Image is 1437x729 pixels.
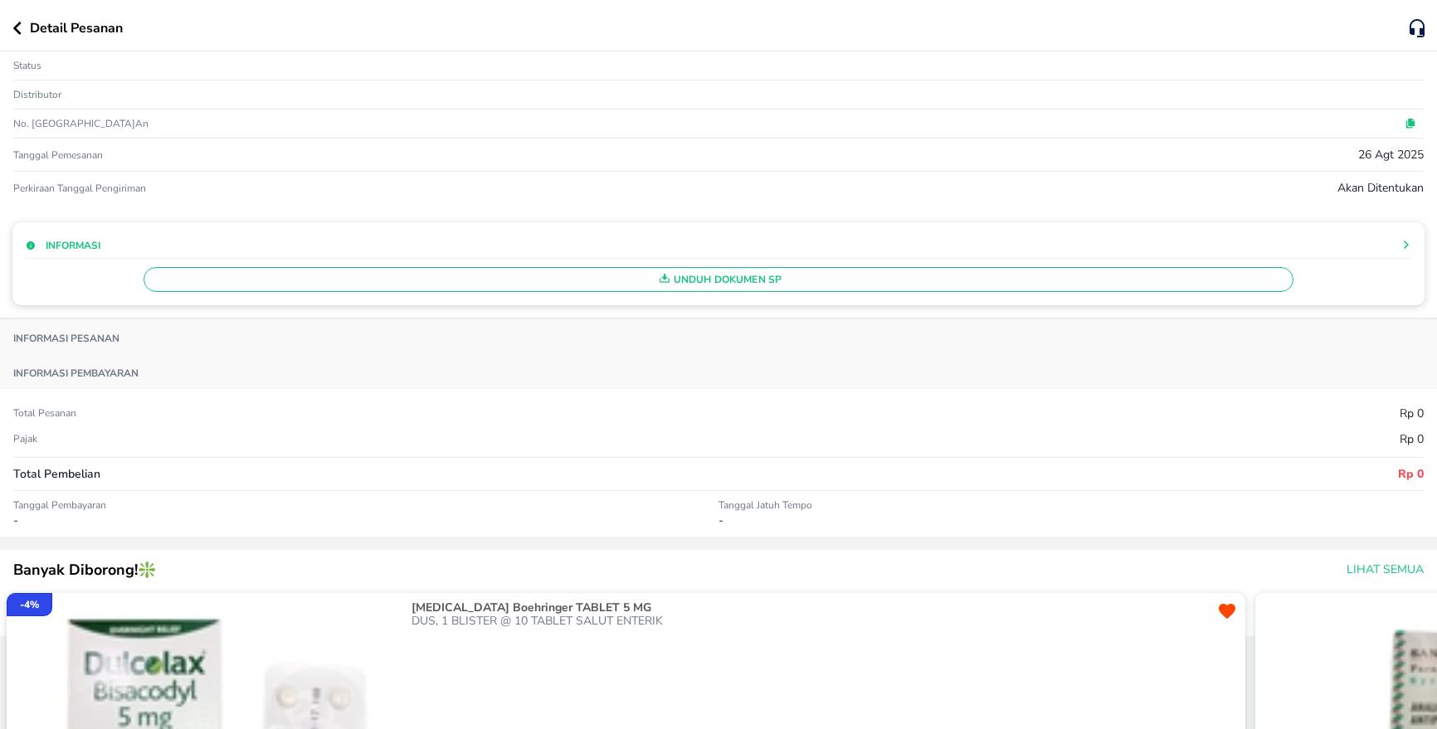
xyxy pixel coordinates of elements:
[1400,430,1424,448] p: Rp 0
[718,512,1424,529] p: -
[13,512,718,529] p: -
[151,269,1286,290] span: Unduh Dokumen SP
[13,148,103,162] p: Tanggal pemesanan
[13,498,718,512] p: Tanggal Pembayaran
[13,465,100,483] p: Total Pembelian
[13,117,484,130] p: No. [GEOGRAPHIC_DATA]an
[30,18,123,38] p: Detail Pesanan
[1398,465,1424,483] p: Rp 0
[1358,146,1424,163] p: 26 Agt 2025
[1400,405,1424,422] p: Rp 0
[1337,179,1424,197] p: Akan ditentukan
[13,88,61,101] p: Distributor
[46,238,100,253] p: Informasi
[26,238,100,253] button: Informasi
[13,406,76,420] p: Total pesanan
[412,615,1214,628] p: DUS, 1 BLISTER @ 10 TABLET SALUT ENTERIK
[13,367,139,380] p: Informasi pembayaran
[13,432,37,445] p: Pajak
[412,601,1210,615] p: [MEDICAL_DATA] Boehringer TABLET 5 MG
[718,498,1424,512] p: Tanggal Jatuh Tempo
[1347,560,1424,581] span: Lihat Semua
[13,332,119,345] p: Informasi Pesanan
[1340,555,1427,586] button: Lihat Semua
[13,182,146,195] p: Perkiraan Tanggal Pengiriman
[13,59,41,72] p: Status
[144,267,1293,292] button: Unduh Dokumen SP
[20,597,39,612] p: - 4 %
